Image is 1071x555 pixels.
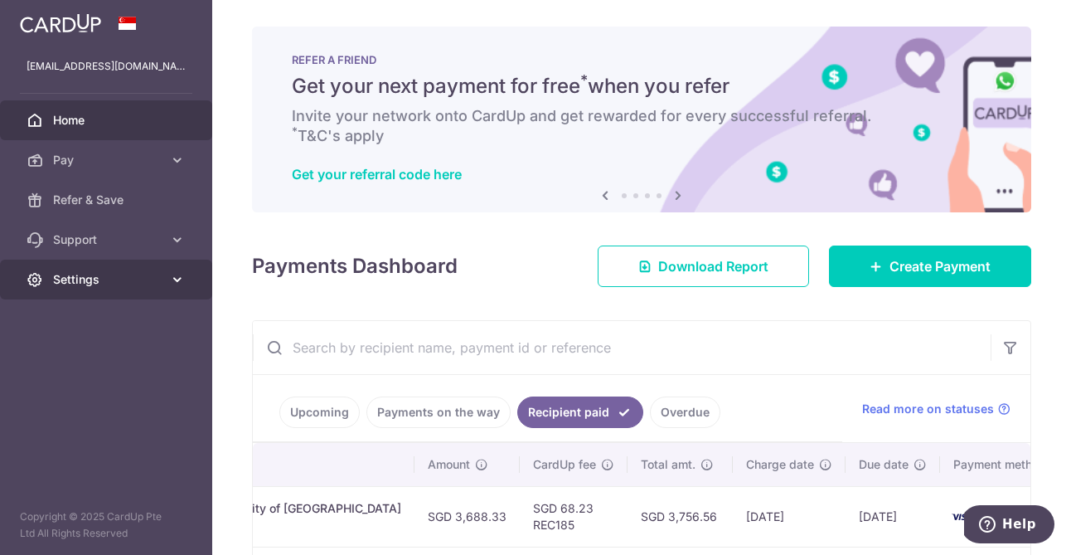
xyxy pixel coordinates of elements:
[279,397,360,428] a: Upcoming
[846,486,940,547] td: [DATE]
[598,246,809,287] a: Download Report
[428,456,470,473] span: Amount
[253,321,991,374] input: Search by recipient name, payment id or reference
[628,486,733,547] td: SGD 3,756.56
[252,27,1031,212] img: RAF banner
[889,256,991,276] span: Create Payment
[53,192,162,208] span: Refer & Save
[862,401,994,417] span: Read more on statuses
[53,112,162,129] span: Home
[53,152,162,168] span: Pay
[829,246,1031,287] a: Create Payment
[641,456,695,473] span: Total amt.
[292,53,991,66] p: REFER A FRIEND
[945,507,978,527] img: Bank Card
[650,397,720,428] a: Overdue
[964,505,1054,547] iframe: Opens a widget where you can find more information
[658,256,768,276] span: Download Report
[862,401,1010,417] a: Read more on statuses
[733,486,846,547] td: [DATE]
[746,456,814,473] span: Charge date
[414,486,520,547] td: SGD 3,688.33
[53,271,162,288] span: Settings
[27,58,186,75] p: [EMAIL_ADDRESS][DOMAIN_NAME]
[517,397,643,428] a: Recipient paid
[20,13,101,33] img: CardUp
[520,486,628,547] td: SGD 68.23 REC185
[292,166,462,183] a: Get your referral code here
[366,397,511,428] a: Payments on the way
[292,73,991,100] h5: Get your next payment for free when you refer
[252,251,458,281] h4: Payments Dashboard
[940,443,1066,486] th: Payment method
[533,456,596,473] span: CardUp fee
[53,231,162,248] span: Support
[859,456,909,473] span: Due date
[292,106,991,146] h6: Invite your network onto CardUp and get rewarded for every successful referral. T&C's apply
